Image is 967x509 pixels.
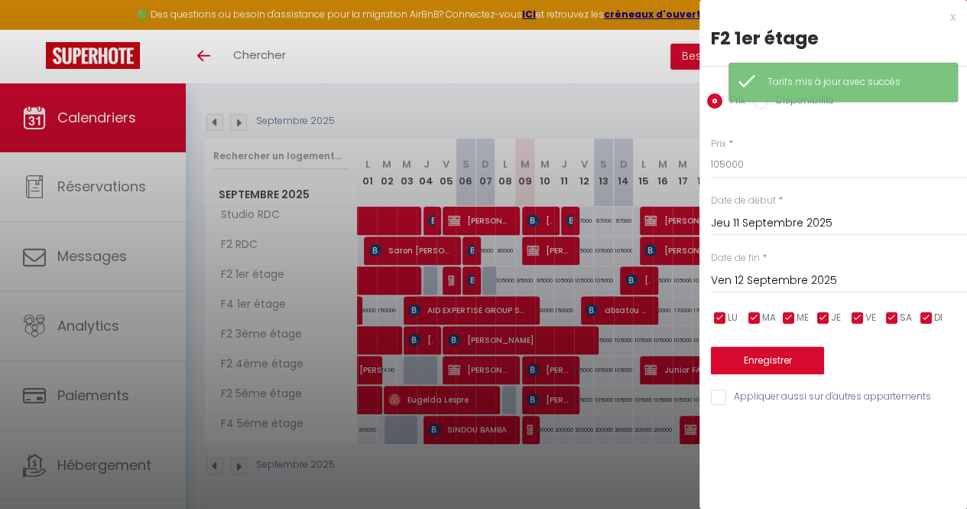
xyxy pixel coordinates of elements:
[865,311,876,325] span: VE
[934,311,943,325] span: DI
[12,6,58,52] button: Ouvrir le widget de chat LiveChat
[831,311,841,325] span: JE
[711,26,956,51] div: F2 1er étage
[900,311,912,325] span: SA
[711,137,726,152] label: Prix
[767,75,942,90] div: Tarifs mis à jour avec succès
[722,93,745,110] label: Prix
[711,347,824,374] button: Enregistrer
[762,311,776,325] span: MA
[728,311,738,325] span: LU
[699,8,956,26] div: x
[711,251,760,266] label: Date de fin
[797,311,809,325] span: ME
[711,194,776,208] label: Date de début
